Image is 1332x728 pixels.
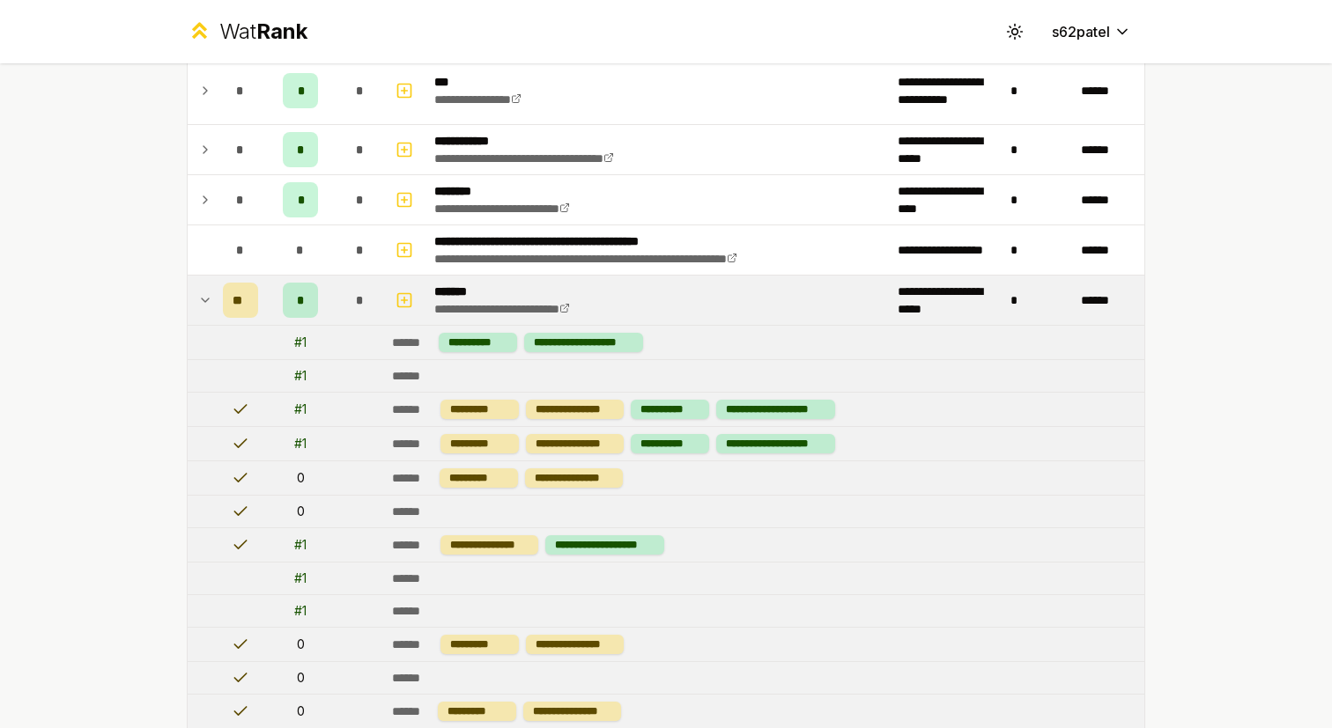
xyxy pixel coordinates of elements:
[256,18,307,44] span: Rank
[219,18,307,46] div: Wat
[294,435,307,452] div: # 1
[294,536,307,554] div: # 1
[1052,21,1110,42] span: s62patel
[265,695,336,728] td: 0
[265,496,336,527] td: 0
[294,602,307,620] div: # 1
[265,461,336,495] td: 0
[294,334,307,351] div: # 1
[265,628,336,661] td: 0
[187,18,307,46] a: WatRank
[1038,16,1145,48] button: s62patel
[294,401,307,418] div: # 1
[265,662,336,694] td: 0
[294,570,307,587] div: # 1
[294,367,307,385] div: # 1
